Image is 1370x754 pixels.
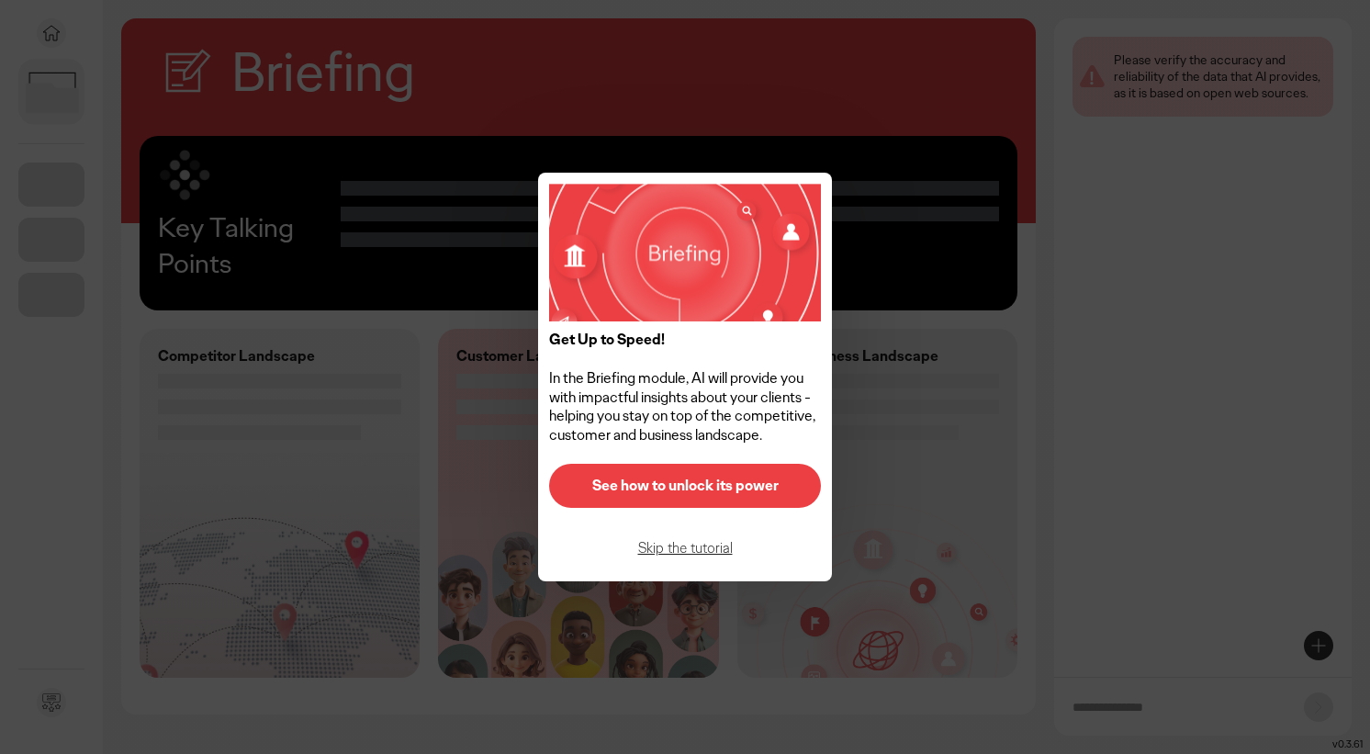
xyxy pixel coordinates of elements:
button: See how to unlock its power [549,464,821,508]
button: Skip the tutorial [549,526,821,570]
p: In the Briefing module, AI will provide you with impactful insights about your clients - helping ... [549,331,821,445]
strong: Get Up to Speed! [549,330,665,349]
p: See how to unlock its power [568,478,802,493]
img: image [549,184,821,321]
p: Skip the tutorial [568,541,802,556]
